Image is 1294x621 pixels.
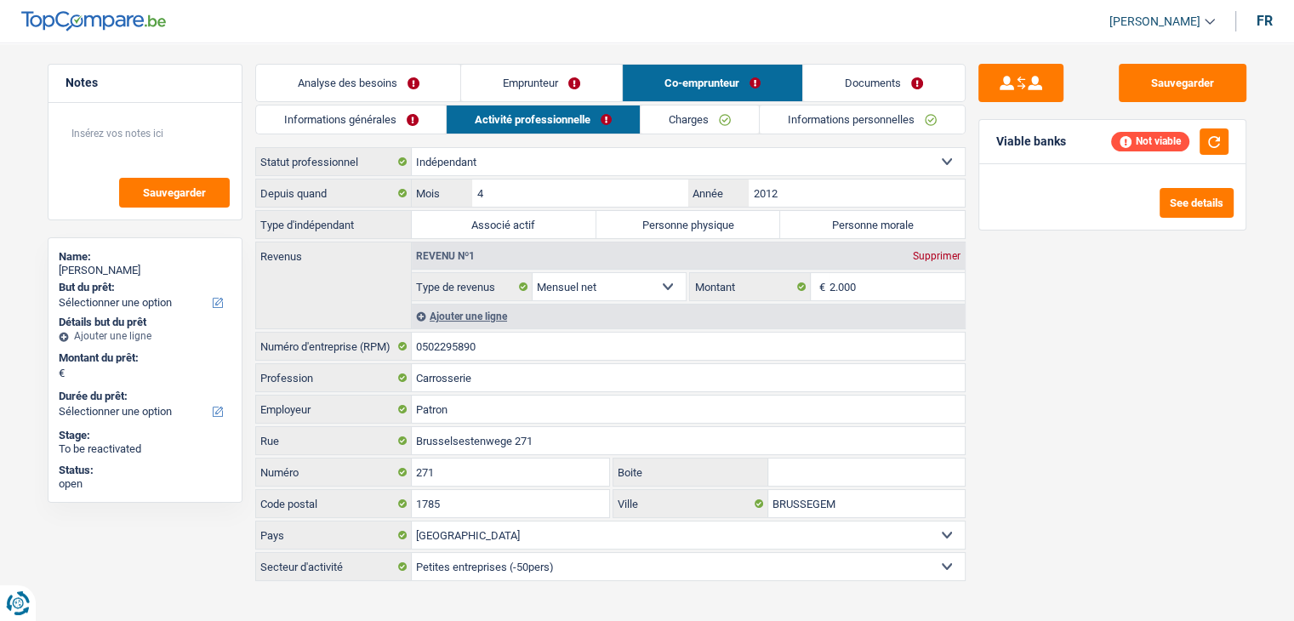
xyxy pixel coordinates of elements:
span: Sauvegarder [143,187,206,198]
div: Not viable [1111,132,1189,151]
a: Emprunteur [461,65,622,101]
div: Ajouter une ligne [412,304,965,328]
label: Pays [256,521,412,549]
label: Année [688,179,749,207]
img: TopCompare Logo [21,11,166,31]
label: Ville [613,490,768,517]
div: Détails but du prêt [59,316,231,329]
label: Statut professionnel [256,148,412,175]
label: Numéro [256,459,412,486]
label: Numéro d'entreprise (RPM) [256,333,412,360]
div: Status: [59,464,231,477]
label: Type d'indépendant [256,211,412,238]
a: Informations personnelles [760,105,965,134]
label: Boite [613,459,768,486]
span: € [811,273,829,300]
a: Activité professionnelle [447,105,640,134]
div: To be reactivated [59,442,231,456]
a: [PERSON_NAME] [1096,8,1215,36]
input: MM [472,179,687,207]
input: AAAA [749,179,964,207]
label: But du prêt: [59,281,228,294]
button: Sauvegarder [119,178,230,208]
div: Revenu nº1 [412,251,479,261]
div: Viable banks [996,134,1066,149]
a: Co-emprunteur [623,65,802,101]
label: Montant [690,273,811,300]
label: Mois [412,179,472,207]
a: Analyse des besoins [256,65,461,101]
div: Stage: [59,429,231,442]
label: Durée du prêt: [59,390,228,403]
label: Code postal [256,490,412,517]
label: Depuis quand [256,179,412,207]
span: € [59,367,65,380]
div: Supprimer [909,251,965,261]
label: Type de revenus [412,273,533,300]
label: Revenus [256,242,411,262]
div: Ajouter une ligne [59,330,231,342]
div: fr [1257,13,1273,29]
a: Documents [803,65,965,101]
label: Montant du prêt: [59,351,228,365]
div: Name: [59,250,231,264]
label: Personne morale [780,211,965,238]
label: Associé actif [412,211,596,238]
label: Secteur d'activité [256,553,412,580]
label: Employeur [256,396,412,423]
h5: Notes [66,76,225,90]
div: [PERSON_NAME] [59,264,231,277]
div: open [59,477,231,491]
span: [PERSON_NAME] [1109,14,1200,29]
a: Informations générales [256,105,447,134]
label: Rue [256,427,412,454]
label: Profession [256,364,412,391]
a: Charges [641,105,759,134]
button: See details [1160,188,1234,218]
label: Personne physique [596,211,781,238]
button: Sauvegarder [1119,64,1246,102]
